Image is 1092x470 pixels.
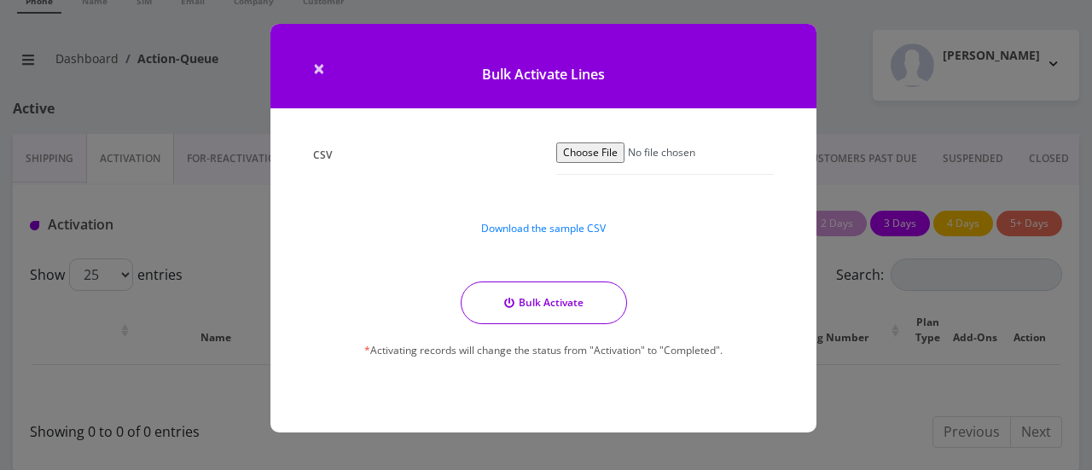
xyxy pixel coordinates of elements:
p: Activating records will change the status from "Activation" to "Completed". [313,338,774,363]
h1: Bulk Activate Lines [270,24,816,108]
span: × [313,54,325,82]
button: Bulk Activate [461,281,627,324]
label: CSV [313,142,332,167]
button: Close [313,58,325,78]
a: Download the sample CSV [481,221,606,235]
